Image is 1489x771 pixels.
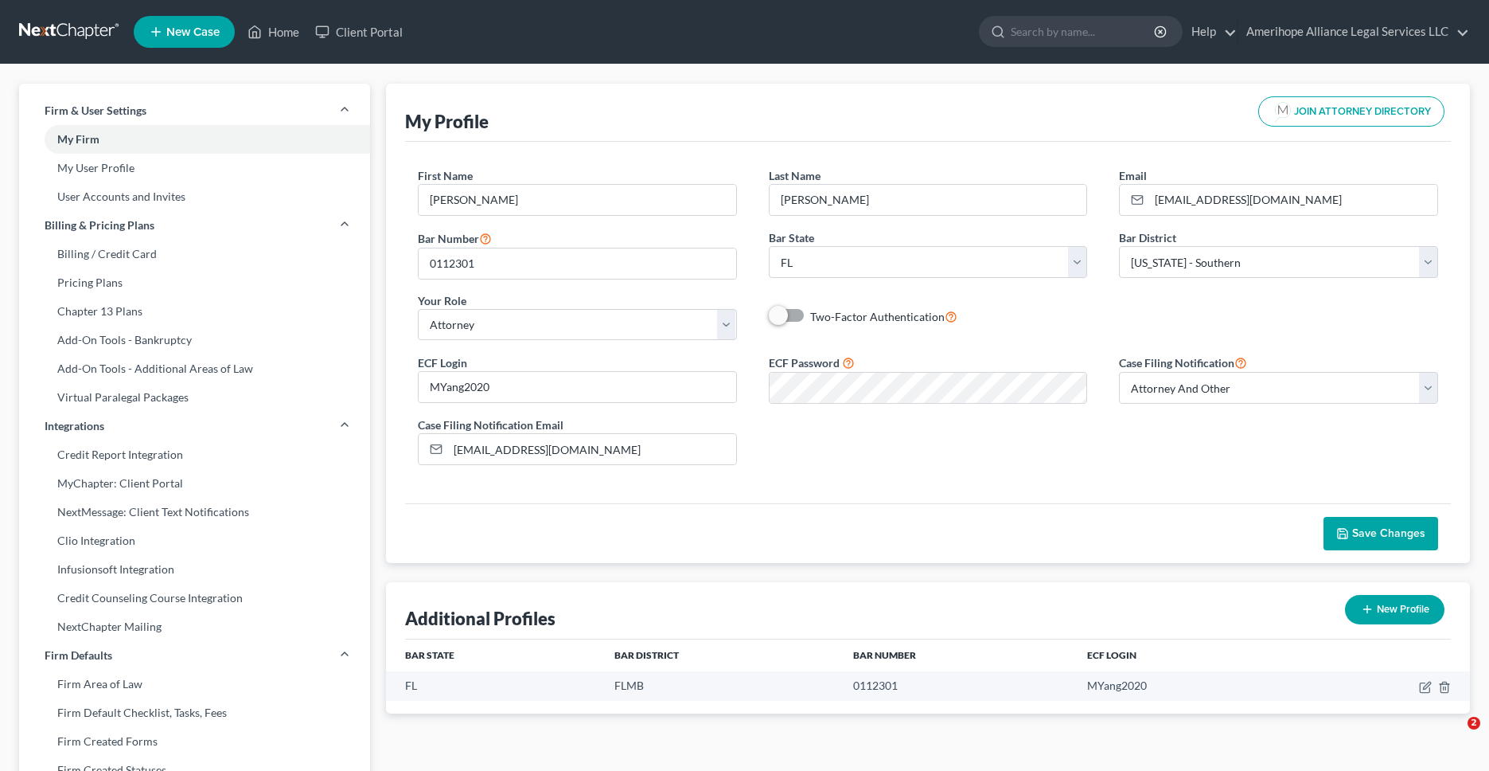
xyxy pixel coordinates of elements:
[448,434,736,464] input: Enter notification email..
[19,412,370,440] a: Integrations
[769,229,814,246] label: Bar State
[19,268,370,297] a: Pricing Plans
[810,310,945,323] span: Two-Factor Authentication
[1258,96,1444,127] button: JOIN ATTORNEY DIRECTORY
[45,648,112,663] span: Firm Defaults
[840,671,1075,701] td: 0112301
[19,154,370,182] a: My User Profile
[1011,17,1156,46] input: Search by name...
[1294,107,1431,117] span: JOIN ATTORNEY DIRECTORY
[386,671,602,701] td: FL
[769,169,821,182] span: Last Name
[1074,671,1300,701] td: MYang2020
[19,440,370,469] a: Credit Report Integration
[418,294,466,307] span: Your Role
[386,640,602,671] th: Bar State
[19,182,370,211] a: User Accounts and Invites
[19,641,370,670] a: Firm Defaults
[419,185,736,215] input: Enter first name...
[19,584,370,612] a: Credit Counseling Course Integration
[19,555,370,584] a: Infusionsoft Integration
[602,671,840,701] td: FLMB
[19,699,370,727] a: Firm Default Checklist, Tasks, Fees
[19,125,370,154] a: My Firm
[769,354,840,371] label: ECF Password
[19,297,370,326] a: Chapter 13 Plans
[405,607,555,630] div: Additional Profiles
[1323,517,1438,550] button: Save Changes
[1119,353,1247,372] label: Case Filing Notification
[19,96,370,125] a: Firm & User Settings
[1119,169,1147,182] span: Email
[19,526,370,555] a: Clio Integration
[1435,717,1473,755] iframe: Intercom live chat
[1183,18,1237,46] a: Help
[1468,717,1480,730] span: 2
[419,372,736,402] input: Enter ecf login...
[405,110,489,133] div: My Profile
[1238,18,1469,46] a: Amerihope Alliance Legal Services LLC
[19,383,370,412] a: Virtual Paralegal Packages
[602,640,840,671] th: Bar District
[19,240,370,268] a: Billing / Credit Card
[1149,185,1437,215] input: Enter email...
[19,326,370,354] a: Add-On Tools - Bankruptcy
[419,249,736,279] input: #
[240,18,307,46] a: Home
[19,211,370,240] a: Billing & Pricing Plans
[418,229,492,248] label: Bar Number
[418,169,473,182] span: First Name
[166,26,220,38] span: New Case
[19,612,370,641] a: NextChapter Mailing
[1119,229,1176,246] label: Bar District
[418,417,563,433] label: Case Filing Notification Email
[19,670,370,699] a: Firm Area of Law
[418,354,467,371] label: ECF Login
[45,217,154,233] span: Billing & Pricing Plans
[1352,526,1425,540] span: Save Changes
[840,640,1075,671] th: Bar Number
[19,469,370,498] a: MyChapter: Client Portal
[307,18,411,46] a: Client Portal
[19,354,370,383] a: Add-On Tools - Additional Areas of Law
[1272,100,1294,123] img: modern-attorney-logo-488310dd42d0e56951fffe13e3ed90e038bc441dd813d23dff0c9337a977f38e.png
[45,103,146,119] span: Firm & User Settings
[19,727,370,756] a: Firm Created Forms
[45,418,104,434] span: Integrations
[770,185,1087,215] input: Enter last name...
[1074,640,1300,671] th: ECF Login
[1345,595,1444,624] button: New Profile
[19,498,370,526] a: NextMessage: Client Text Notifications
